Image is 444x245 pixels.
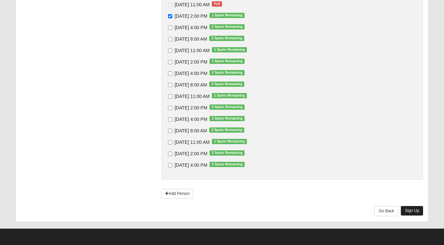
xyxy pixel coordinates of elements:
input: [DATE] 2:00 PM2 Spots Remaining [168,106,172,110]
span: [DATE] 4:00 PM [175,71,207,76]
span: 2 Spots Remaining [210,70,245,75]
span: [DATE] 11:00 AM [175,2,210,7]
input: [DATE] 2:00 PM1 Spots Remaining [168,60,172,64]
input: [DATE] 8:00 AM2 Spots Remaining [168,83,172,87]
input: [DATE] 4:00 PM2 Spots Remaining [168,26,172,30]
span: 2 Spots Remaining [210,116,245,121]
span: [DATE] 8:00 AM [175,128,207,133]
span: 1 Spots Remaining [210,13,245,18]
span: 2 Spots Remaining [209,127,244,133]
span: [DATE] 11:00 AM [175,140,210,145]
span: 2 Spots Remaining [210,104,245,110]
span: [DATE] 2:00 PM [175,105,207,110]
span: [DATE] 8:00 AM [175,82,207,87]
span: 2 Spots Remaining [209,36,244,41]
input: [DATE] 2:00 PM1 Spots Remaining [168,14,172,18]
input: [DATE] 2:00 PM2 Spots Remaining [168,152,172,156]
span: 2 Spots Remaining [210,162,245,167]
input: [DATE] 4:00 PM2 Spots Remaining [168,163,172,167]
span: 2 Spots Remaining [210,150,245,156]
input: [DATE] 11:00 AM1 Spots Remaining [168,48,172,53]
input: [DATE] 8:00 AM2 Spots Remaining [168,129,172,133]
span: [DATE] 11:00 AM [175,48,210,53]
span: [DATE] 2:00 PM [175,13,207,19]
input: [DATE] 11:00 AM1 Spots Remaining [168,94,172,99]
input: [DATE] 11:00 AM1 Spots Remaining [168,140,172,144]
input: [DATE] 4:00 PM2 Spots Remaining [168,71,172,76]
span: [DATE] 4:00 PM [175,25,207,30]
span: [DATE] 2:00 PM [175,59,207,65]
span: 1 Spots Remaining [210,59,245,64]
input: [DATE] 8:00 AM2 Spots Remaining [168,37,172,41]
span: Full [212,1,222,7]
a: Sign Up [401,206,423,216]
a: Go Back [374,206,398,216]
span: [DATE] 2:00 PM [175,151,207,156]
input: [DATE] 4:00 PM2 Spots Remaining [168,117,172,122]
span: [DATE] 11:00 AM [175,94,210,99]
span: 1 Spots Remaining [212,93,247,98]
span: [DATE] 8:00 AM [175,36,207,42]
input: [DATE] 11:00 AMFull [168,3,172,7]
span: 2 Spots Remaining [210,24,245,29]
span: [DATE] 4:00 PM [175,117,207,122]
a: Add Person [162,189,193,198]
span: 2 Spots Remaining [209,82,244,87]
span: 1 Spots Remaining [212,139,247,144]
span: [DATE] 4:00 PM [175,162,207,168]
span: 1 Spots Remaining [212,47,247,52]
